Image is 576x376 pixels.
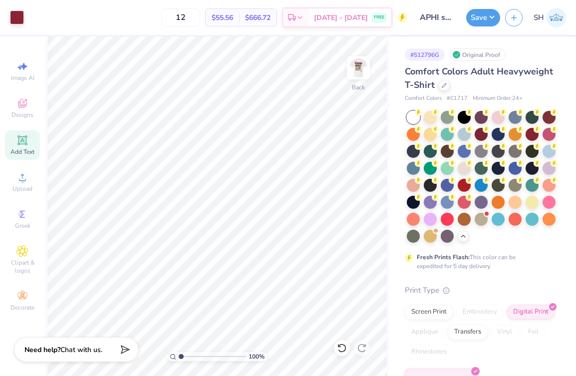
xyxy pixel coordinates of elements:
[507,305,555,320] div: Digital Print
[405,285,556,296] div: Print Type
[466,9,500,26] button: Save
[11,111,33,119] span: Designs
[12,185,32,193] span: Upload
[24,345,60,355] strong: Need help?
[522,325,545,340] div: Foil
[491,325,519,340] div: Vinyl
[405,305,453,320] div: Screen Print
[15,222,30,230] span: Greek
[412,7,461,27] input: Untitled Design
[456,305,504,320] div: Embroidery
[547,8,566,27] img: Sofia Hristidis
[534,12,544,23] span: SH
[314,12,368,23] span: [DATE] - [DATE]
[11,74,34,82] span: Image AI
[212,12,233,23] span: $55.56
[10,148,34,156] span: Add Text
[447,94,468,103] span: # C1717
[348,58,368,78] img: Back
[405,325,445,340] div: Applique
[534,8,566,27] a: SH
[405,65,553,91] span: Comfort Colors Adult Heavyweight T-Shirt
[448,325,488,340] div: Transfers
[10,304,34,312] span: Decorate
[405,345,453,360] div: Rhinestones
[249,352,265,361] span: 100 %
[374,14,384,21] span: FREE
[405,94,442,103] span: Comfort Colors
[245,12,271,23] span: $666.72
[352,83,365,92] div: Back
[473,94,523,103] span: Minimum Order: 24 +
[5,259,40,275] span: Clipart & logos
[417,253,540,271] div: This color can be expedited for 5 day delivery.
[417,253,470,261] strong: Fresh Prints Flash:
[450,48,506,61] div: Original Proof
[405,48,445,61] div: # 512796G
[161,8,200,26] input: – –
[60,345,102,355] span: Chat with us.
